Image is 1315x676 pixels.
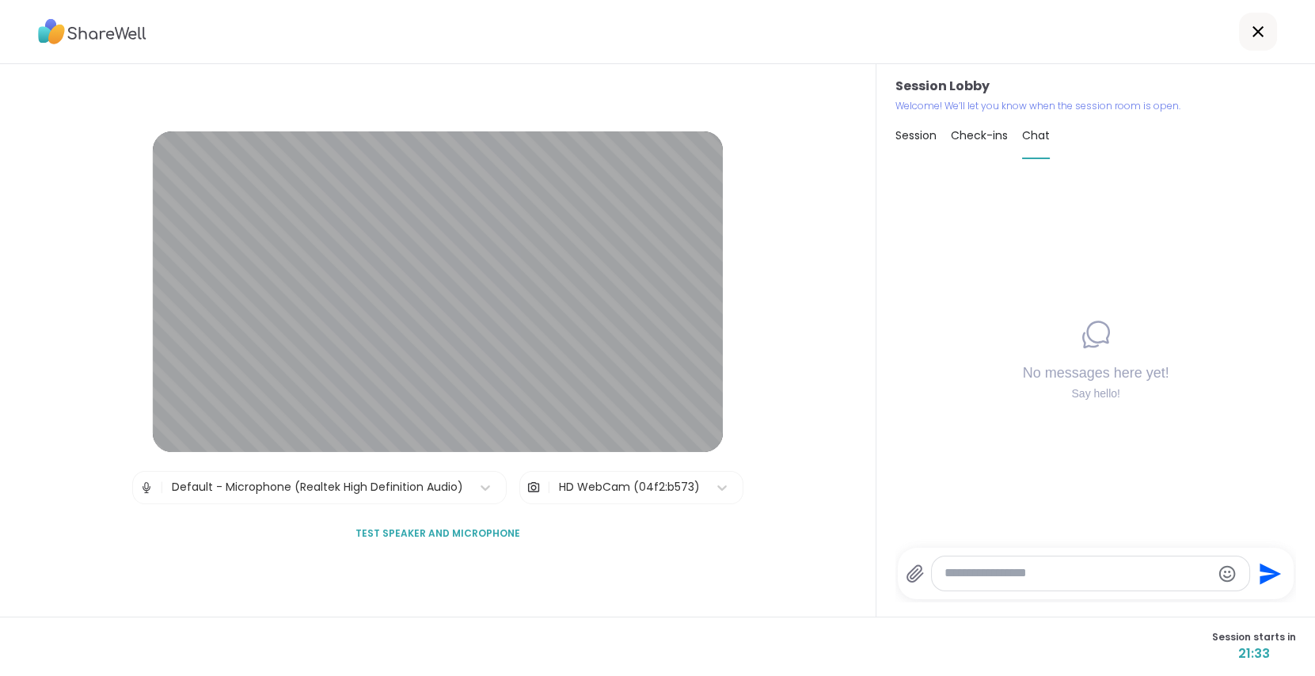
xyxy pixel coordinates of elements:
p: Welcome! We’ll let you know when the session room is open. [895,99,1296,113]
span: Session [895,127,937,143]
span: | [160,472,164,503]
img: ShareWell Logo [38,13,146,50]
span: Test speaker and microphone [355,526,520,541]
div: Say hello! [1023,385,1169,401]
button: Emoji picker [1218,564,1237,583]
span: Session starts in [1212,630,1296,644]
h4: No messages here yet! [1023,363,1169,382]
div: HD WebCam (04f2:b573) [559,479,700,496]
textarea: Type your message [944,565,1211,582]
h3: Session Lobby [895,77,1296,96]
span: | [547,472,551,503]
span: 21:33 [1212,644,1296,663]
span: Check-ins [951,127,1008,143]
button: Test speaker and microphone [349,517,526,550]
img: Camera [526,472,541,503]
img: Microphone [139,472,154,503]
div: Default - Microphone (Realtek High Definition Audio) [172,479,463,496]
button: Send [1250,556,1286,591]
span: Chat [1022,127,1050,143]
